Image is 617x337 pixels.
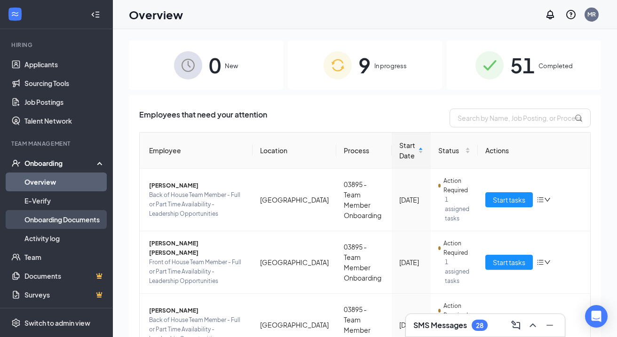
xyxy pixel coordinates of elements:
span: Start Date [399,140,416,161]
span: bars [537,259,544,266]
h1: Overview [129,7,183,23]
span: Action Required [443,301,470,320]
div: Team Management [11,140,103,148]
input: Search by Name, Job Posting, or Process [450,109,591,127]
div: 28 [476,321,483,329]
a: Talent Network [24,111,105,130]
button: ComposeMessage [508,318,523,333]
div: [DATE] [399,257,423,267]
span: bars [537,196,544,204]
svg: QuestionInfo [565,9,577,20]
th: Process [336,133,392,169]
span: New [225,61,238,71]
span: Action Required [443,176,470,195]
td: [GEOGRAPHIC_DATA] [253,169,336,231]
span: Front of House Team Member - Full or Part Time Availability - Leadership Opportunities [149,258,245,286]
div: MR [587,10,596,18]
a: Onboarding Documents [24,210,105,229]
span: Back of House Team Member - Full or Part Time Availability - Leadership Opportunities [149,190,245,219]
th: Status [431,133,478,169]
button: Start tasks [485,255,533,270]
div: Switch to admin view [24,318,90,328]
svg: Minimize [544,320,555,331]
a: Applicants [24,55,105,74]
svg: Settings [11,318,21,328]
svg: WorkstreamLogo [10,9,20,19]
div: Open Intercom Messenger [585,305,608,328]
a: Activity log [24,229,105,248]
button: Minimize [542,318,557,333]
a: Team [24,248,105,266]
span: Start tasks [493,257,525,267]
td: [GEOGRAPHIC_DATA] [253,231,336,294]
a: Overview [24,172,105,191]
span: down [544,259,551,266]
svg: Collapse [91,10,100,19]
span: In progress [374,61,407,71]
span: [PERSON_NAME] [149,181,245,190]
div: [DATE] [399,195,423,205]
span: 51 [510,49,535,81]
span: 1 assigned tasks [445,258,470,286]
a: E-Verify [24,191,105,210]
a: DocumentsCrown [24,266,105,285]
span: 0 [209,49,221,81]
svg: ChevronUp [527,320,538,331]
th: Actions [478,133,591,169]
div: Onboarding [24,158,97,168]
span: [PERSON_NAME] [149,306,245,315]
svg: ComposeMessage [510,320,522,331]
svg: UserCheck [11,158,21,168]
span: Start tasks [493,195,525,205]
a: Job Postings [24,93,105,111]
span: down [544,196,551,203]
button: Start tasks [485,192,533,207]
td: 03895 - Team Member Onboarding [336,169,392,231]
th: Location [253,133,336,169]
span: [PERSON_NAME] [PERSON_NAME] [149,239,245,258]
a: SurveysCrown [24,285,105,304]
span: Status [438,145,463,156]
a: Sourcing Tools [24,74,105,93]
div: [DATE] [399,320,423,330]
h3: SMS Messages [413,320,467,330]
span: Employees that need your attention [139,109,267,127]
div: Hiring [11,41,103,49]
span: 9 [358,49,371,81]
span: Action Required [443,239,470,258]
th: Employee [140,133,253,169]
td: 03895 - Team Member Onboarding [336,231,392,294]
button: ChevronUp [525,318,540,333]
span: Completed [538,61,573,71]
span: 1 assigned tasks [445,195,470,223]
svg: Notifications [545,9,556,20]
